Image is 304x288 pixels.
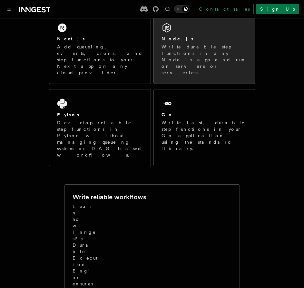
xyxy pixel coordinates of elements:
[153,13,255,84] a: Node.jsWrite durable step functions in any Node.js app and run on servers or serverless.
[49,89,151,166] a: PythonDevelop reliable step functions in Python without managing queueing systems or DAG based wo...
[57,36,85,42] h2: Next.js
[162,111,173,118] h2: Go
[162,119,247,152] p: Write fast, durable step functions in your Go application using the standard library.
[5,5,13,13] button: Toggle navigation
[49,13,151,84] a: Next.jsAdd queueing, events, crons, and step functions to your Next app on any cloud provider.
[256,4,299,14] a: Sign Up
[153,89,255,166] a: GoWrite fast, durable step functions in your Go application using the standard library.
[162,44,247,76] p: Write durable step functions in any Node.js app and run on servers or serverless.
[162,36,193,42] h2: Node.js
[57,44,143,76] p: Add queueing, events, crons, and step functions to your Next app on any cloud provider.
[57,111,81,118] h2: Python
[57,119,143,158] p: Develop reliable step functions in Python without managing queueing systems or DAG based workflows.
[195,4,254,14] a: Contact sales
[174,5,190,13] button: Toggle dark mode
[164,5,172,13] button: Find something...
[73,192,146,201] h2: Write reliable workflows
